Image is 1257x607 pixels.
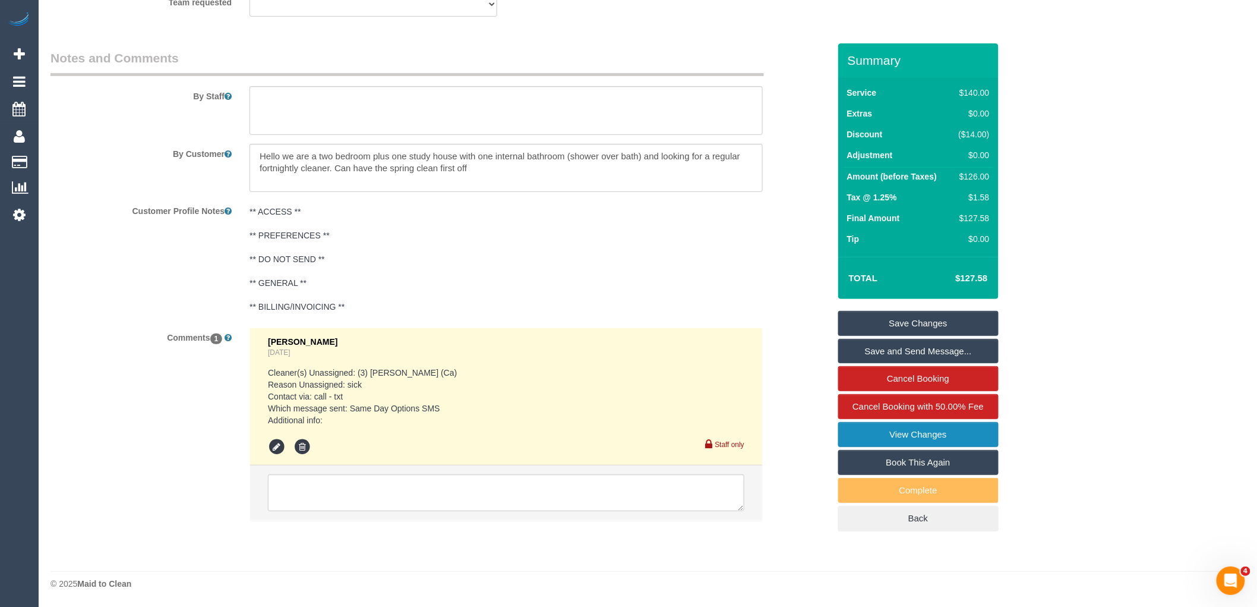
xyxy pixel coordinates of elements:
[954,212,990,224] div: $127.58
[268,348,290,357] a: [DATE]
[954,87,990,99] div: $140.00
[50,578,1245,590] div: © 2025
[268,337,337,347] span: [PERSON_NAME]
[838,394,999,419] a: Cancel Booking with 50.00% Fee
[838,339,999,364] a: Save and Send Message...
[838,366,999,391] a: Cancel Booking
[42,86,241,102] label: By Staff
[847,128,883,140] label: Discount
[847,149,893,161] label: Adjustment
[42,201,241,217] label: Customer Profile Notes
[954,149,990,161] div: $0.00
[838,422,999,447] a: View Changes
[1217,567,1245,595] iframe: Intercom live chat
[954,191,990,203] div: $1.58
[42,328,241,344] label: Comments
[848,54,993,67] h3: Summary
[268,367,744,426] pre: Cleaner(s) Unassigned: (3) [PERSON_NAME] (Ca) Reason Unassigned: sick Contact via: call - txt Whi...
[838,450,999,475] a: Book This Again
[77,579,131,589] strong: Maid to Clean
[838,311,999,336] a: Save Changes
[847,212,900,224] label: Final Amount
[50,49,764,76] legend: Notes and Comments
[847,87,877,99] label: Service
[1241,567,1250,576] span: 4
[42,144,241,160] label: By Customer
[954,128,990,140] div: ($14.00)
[920,273,987,284] h4: $127.58
[7,12,31,29] img: Automaid Logo
[852,401,984,411] span: Cancel Booking with 50.00% Fee
[847,171,937,183] label: Amount (before Taxes)
[847,108,873,119] label: Extras
[715,441,744,449] small: Staff only
[954,233,990,245] div: $0.00
[847,233,860,245] label: Tip
[849,273,878,283] strong: Total
[210,334,223,344] span: 1
[954,108,990,119] div: $0.00
[847,191,897,203] label: Tax @ 1.25%
[954,171,990,183] div: $126.00
[838,506,999,531] a: Back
